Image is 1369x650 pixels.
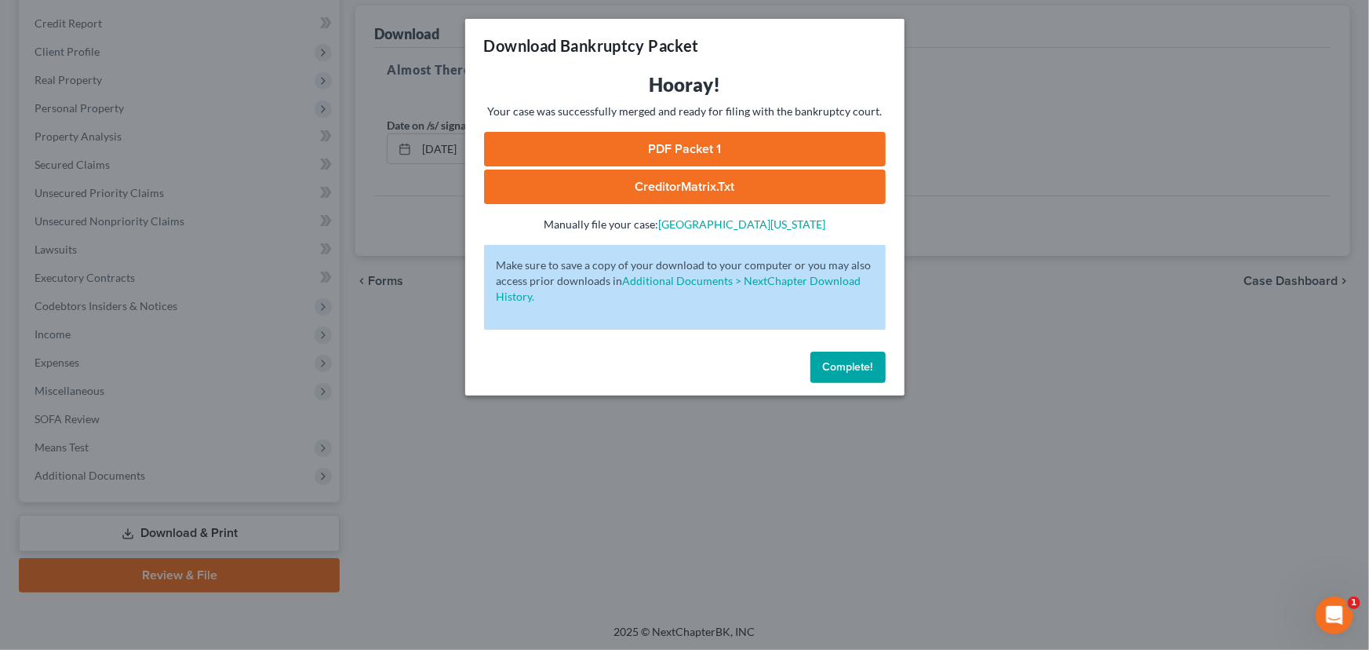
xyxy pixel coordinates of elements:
iframe: Intercom live chat [1316,597,1353,634]
span: 1 [1348,597,1360,609]
h3: Download Bankruptcy Packet [484,35,699,57]
p: Manually file your case: [484,217,886,232]
h3: Hooray! [484,72,886,97]
span: Complete! [823,360,873,374]
a: PDF Packet 1 [484,132,886,166]
p: Make sure to save a copy of your download to your computer or you may also access prior downloads in [497,257,873,305]
a: [GEOGRAPHIC_DATA][US_STATE] [658,217,825,231]
a: Additional Documents > NextChapter Download History. [497,274,861,303]
p: Your case was successfully merged and ready for filing with the bankruptcy court. [484,104,886,119]
button: Complete! [810,352,886,383]
a: CreditorMatrix.txt [484,170,886,204]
